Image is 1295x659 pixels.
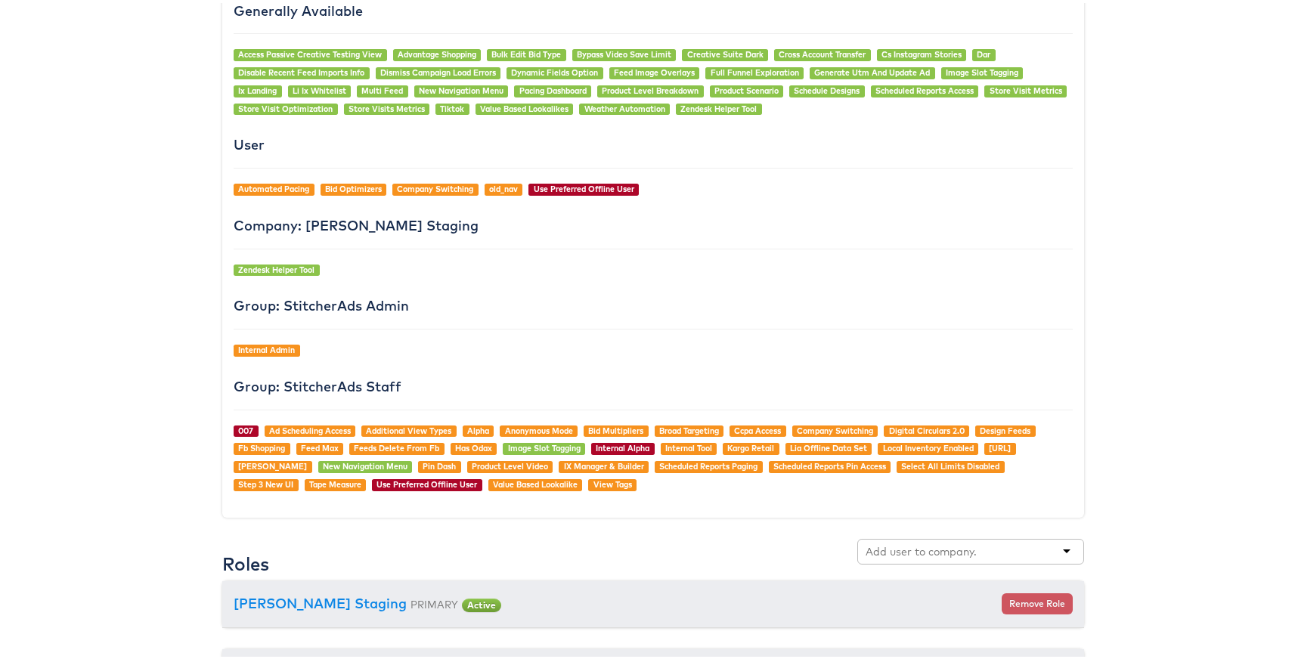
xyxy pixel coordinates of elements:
[584,101,665,111] a: Weather Automation
[269,422,351,433] a: Ad Scheduling Access
[309,476,361,487] a: Tape Measure
[711,64,799,75] a: Full Funnel Exploration
[238,181,309,191] a: Automated Pacing
[577,46,671,57] a: Bypass Video Save Limit
[423,458,456,469] a: Pin Dash
[238,261,314,272] a: Zendesk Helper Tool
[493,476,578,487] a: Value Based Lookalike
[508,440,581,450] a: Image Slot Tagging
[901,458,999,469] a: Select All Limits Disabled
[714,82,779,93] a: Product Scenario
[397,181,473,191] a: Company Switching
[238,342,295,352] a: Internal Admin
[380,64,496,75] a: Dismiss Campaign Load Errors
[614,64,695,75] a: Feed Image Overlays
[238,440,285,450] a: Fb Shopping
[659,458,757,469] a: Scheduled Reports Paging
[238,476,293,487] a: Step 3 New UI
[238,458,307,469] a: [PERSON_NAME]
[866,541,977,556] input: Add user to company...
[990,82,1062,93] a: Store Visit Metrics
[325,181,382,191] a: Bid Optimizers
[596,440,649,450] a: Internal Alpha
[455,440,492,450] a: Has Odax
[323,458,407,469] a: New Navigation Menu
[665,440,712,450] a: Internal Tool
[491,46,561,57] a: Bulk Edit Bid Type
[349,101,425,111] a: Store Visits Metrics
[361,82,403,93] a: Multi Feed
[234,376,1073,391] h4: Group: StitcherAds Staff
[680,101,757,111] a: Zendesk Helper Tool
[366,422,451,433] a: Additional View Types
[462,596,501,609] span: Active
[234,215,1073,230] h4: Company: [PERSON_NAME] Staging
[238,82,277,93] a: Ix Landing
[519,82,587,93] a: Pacing Dashboard
[301,440,339,450] a: Feed Max
[398,46,476,57] a: Advantage Shopping
[440,101,464,111] a: Tiktok
[794,82,860,93] a: Schedule Designs
[238,101,333,111] a: Store Visit Optimization
[593,476,632,487] a: View Tags
[779,46,866,57] a: Cross Account Transfer
[419,82,503,93] a: New Navigation Menu
[238,64,364,75] a: Disable Recent Feed Imports Info
[1002,590,1073,611] button: Remove Role
[588,422,643,433] a: Bid Multipliers
[234,135,1073,150] h4: User
[489,181,518,191] a: old_nav
[238,422,253,433] a: 007
[376,476,477,487] a: Use Preferred Offline User
[814,64,930,75] a: Generate Utm And Update Ad
[727,440,774,450] a: Kargo Retail
[602,82,699,93] a: Product Level Breakdown
[234,592,407,609] a: [PERSON_NAME] Staging
[659,422,719,433] a: Broad Targeting
[238,46,382,57] a: Access Passive Creative Testing View
[790,440,867,450] a: Lia Offline Data Set
[977,46,990,57] a: Dar
[234,295,1073,311] h4: Group: StitcherAds Admin
[472,458,548,469] a: Product Level Video
[773,458,886,469] a: Scheduled Reports Pin Access
[354,440,439,450] a: Feeds Delete From Fb
[222,551,269,571] h3: Roles
[734,422,781,433] a: Ccpa Access
[511,64,598,75] a: Dynamic Fields Option
[875,82,974,93] a: Scheduled Reports Access
[410,595,458,608] small: PRIMARY
[234,1,1073,16] h4: Generally Available
[293,82,346,93] a: Li Ix Whitelist
[467,422,489,433] a: Alpha
[883,440,974,450] a: Local Inventory Enabled
[564,458,644,469] a: IX Manager & Builder
[687,46,764,57] a: Creative Suite Dark
[797,422,873,433] a: Company Switching
[534,181,634,191] a: Use Preferred Offline User
[980,422,1030,433] a: Design Feeds
[946,64,1018,75] a: Image Slot Tagging
[889,422,965,433] a: Digital Circulars 2.0
[989,440,1011,450] a: [URL]
[480,101,568,111] a: Value Based Lookalikes
[505,422,573,433] a: Anonymous Mode
[881,46,962,57] a: Cs Instagram Stories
